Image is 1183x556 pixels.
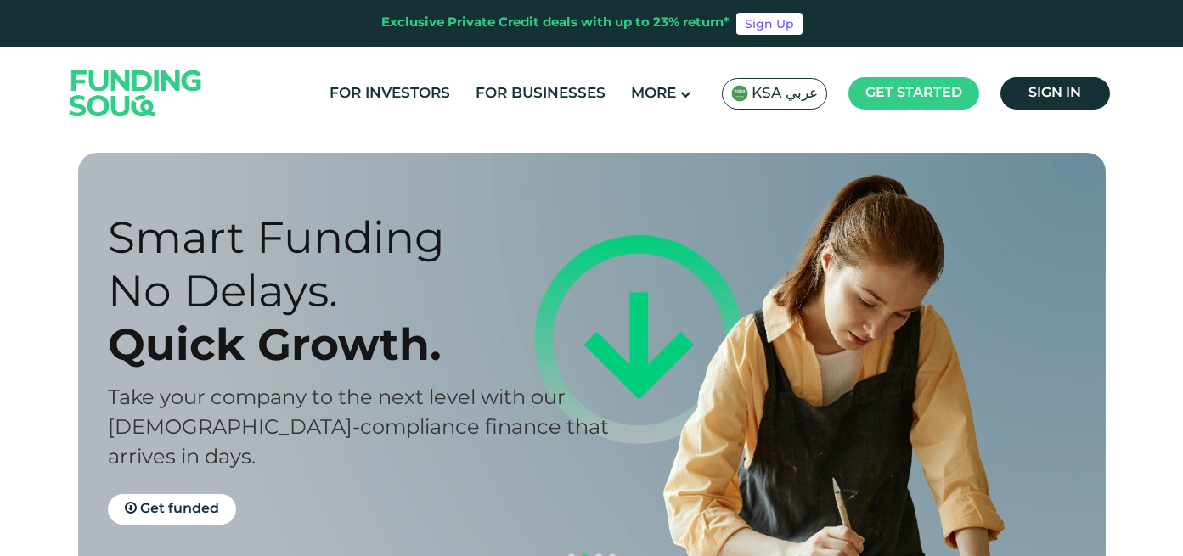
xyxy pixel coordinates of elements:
[140,503,219,515] span: Get funded
[1028,87,1081,99] span: Sign in
[53,50,219,136] img: Logo
[736,13,803,35] a: Sign Up
[108,317,622,371] div: Quick Growth.
[108,211,622,264] div: Smart Funding
[471,80,610,108] a: For Businesses
[1000,77,1110,110] a: Sign in
[631,87,676,101] span: More
[752,84,818,104] span: KSA عربي
[108,264,622,317] div: No Delays.
[865,87,962,99] span: Get started
[381,14,730,33] div: Exclusive Private Credit deals with up to 23% return*
[108,384,622,413] div: Take your company to the next level with our
[108,413,622,473] div: [DEMOGRAPHIC_DATA]-compliance finance that arrives in days.
[108,494,236,525] a: Get funded
[325,80,454,108] a: For Investors
[731,85,748,102] img: SA Flag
